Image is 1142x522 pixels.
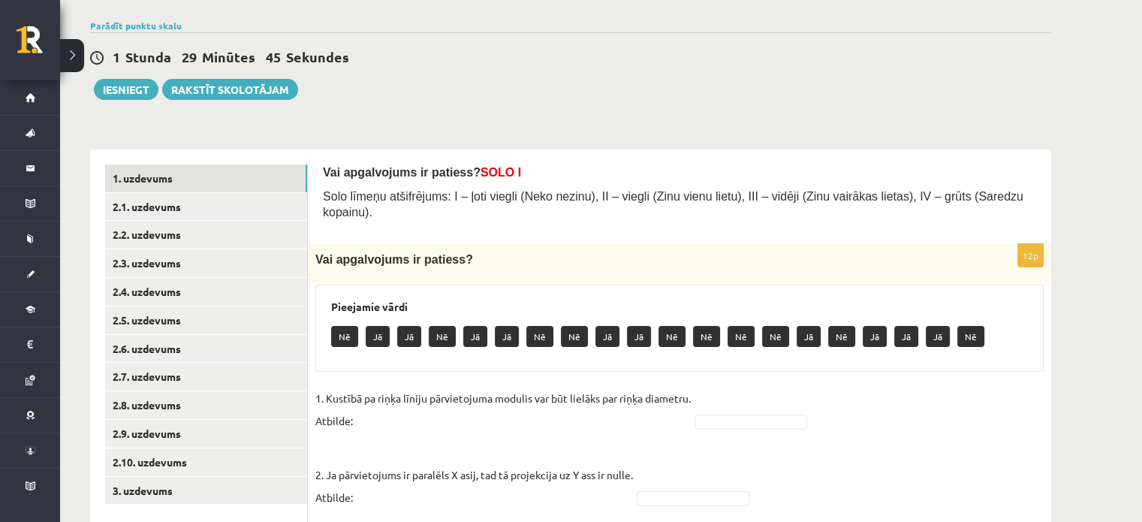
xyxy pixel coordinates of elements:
[863,326,887,347] p: Jā
[315,441,633,508] p: 2. Ja pārvietojums ir paralēls X asij, tad tā projekcija uz Y ass ir nulle. Atbilde:
[105,278,307,306] a: 2.4. uzdevums
[105,420,307,448] a: 2.9. uzdevums
[105,448,307,476] a: 2.10. uzdevums
[957,326,984,347] p: Nē
[894,326,918,347] p: Jā
[561,326,588,347] p: Nē
[495,326,519,347] p: Jā
[113,48,120,65] span: 1
[105,249,307,277] a: 2.3. uzdevums
[266,48,281,65] span: 45
[828,326,855,347] p: Nē
[105,391,307,419] a: 2.8. uzdevums
[627,326,651,347] p: Jā
[105,306,307,334] a: 2.5. uzdevums
[286,48,349,65] span: Sekundes
[94,79,158,100] button: Iesniegt
[90,20,182,32] a: Parādīt punktu skalu
[926,326,950,347] p: Jā
[105,335,307,363] a: 2.6. uzdevums
[762,326,789,347] p: Nē
[202,48,255,65] span: Minūtes
[162,79,298,100] a: Rakstīt skolotājam
[595,326,619,347] p: Jā
[366,326,390,347] p: Jā
[182,48,197,65] span: 29
[125,48,171,65] span: Stunda
[323,166,521,179] span: Vai apgalvojums ir patiess?
[105,221,307,249] a: 2.2. uzdevums
[693,326,720,347] p: Nē
[397,326,421,347] p: Jā
[429,326,456,347] p: Nē
[481,166,521,179] span: SOLO I
[658,326,686,347] p: Nē
[463,326,487,347] p: Jā
[105,477,307,505] a: 3. uzdevums
[331,300,1028,313] h3: Pieejamie vārdi
[526,326,553,347] p: Nē
[105,164,307,192] a: 1. uzdevums
[17,26,60,64] a: Rīgas 1. Tālmācības vidusskola
[105,363,307,391] a: 2.7. uzdevums
[105,193,307,221] a: 2.1. uzdevums
[728,326,755,347] p: Nē
[797,326,821,347] p: Jā
[315,387,691,432] p: 1. Kustībā pa riņķa līniju pārvietojuma modulis var būt lielāks par riņķa diametru. Atbilde:
[323,190,1023,219] span: Solo līmeņu atšifrējums: I – ļoti viegli (Neko nezinu), II – viegli (Zinu vienu lietu), III – vid...
[315,253,473,266] span: Vai apgalvojums ir patiess?
[331,326,358,347] p: Nē
[1017,243,1044,267] p: 12p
